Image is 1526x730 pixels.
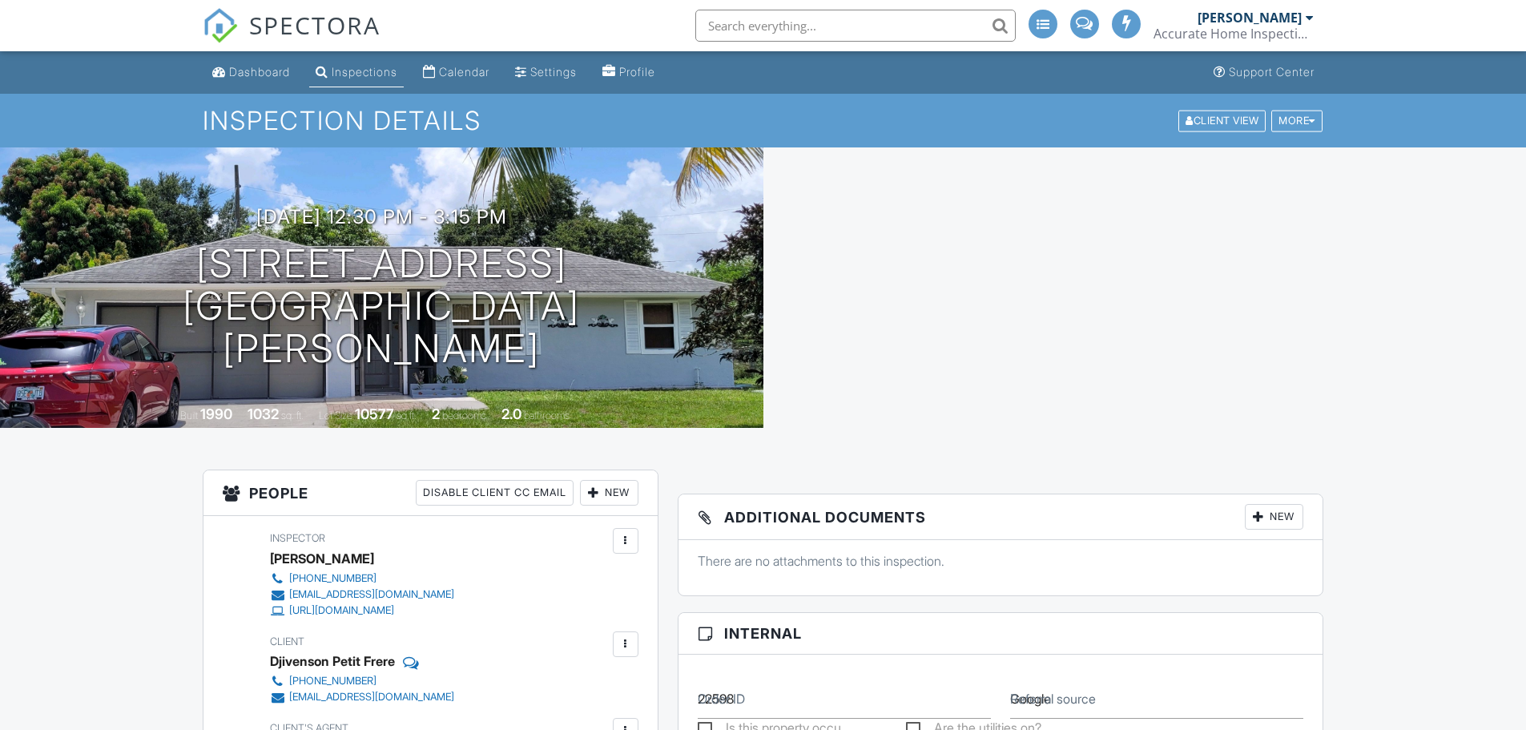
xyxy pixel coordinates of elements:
h3: [DATE] 12:30 pm - 3:15 pm [256,206,507,228]
div: Settings [530,65,577,79]
a: Settings [509,58,583,87]
div: Dashboard [229,65,290,79]
div: [PERSON_NAME] [270,546,374,571]
a: [PHONE_NUMBER] [270,673,454,689]
a: Support Center [1207,58,1321,87]
div: Inspections [332,65,397,79]
a: Inspections [309,58,404,87]
a: [EMAIL_ADDRESS][DOMAIN_NAME] [270,587,454,603]
div: More [1271,110,1323,131]
img: The Best Home Inspection Software - Spectora [203,8,238,43]
a: Client View [1177,114,1270,126]
span: bedrooms [442,409,486,421]
label: Order ID [698,690,745,708]
input: Search everything... [695,10,1016,42]
h3: Internal [678,613,1323,655]
span: Client [270,635,304,647]
div: 2 [432,405,440,422]
div: Accurate Home Inspections [1154,26,1314,42]
div: New [580,480,638,506]
div: [PERSON_NAME] [1198,10,1302,26]
div: 2.0 [501,405,521,422]
p: There are no attachments to this inspection. [698,552,1304,570]
span: sq. ft. [281,409,304,421]
div: 1990 [200,405,232,422]
span: Inspector [270,532,325,544]
h3: People [203,470,658,516]
div: Calendar [439,65,489,79]
span: sq.ft. [397,409,417,421]
span: bathrooms [524,409,570,421]
span: SPECTORA [249,8,380,42]
a: Dashboard [206,58,296,87]
div: New [1245,504,1303,530]
div: 10577 [355,405,394,422]
div: [EMAIL_ADDRESS][DOMAIN_NAME] [289,691,454,704]
div: 1032 [248,405,279,422]
div: Djivenson Petit Frere [270,649,395,673]
span: Built [180,409,198,421]
a: SPECTORA [203,22,380,55]
div: [PHONE_NUMBER] [289,572,376,585]
div: [URL][DOMAIN_NAME] [289,604,394,617]
a: [URL][DOMAIN_NAME] [270,603,454,619]
div: Profile [619,65,655,79]
h1: Inspection Details [203,107,1324,135]
label: Referral source [1010,690,1096,708]
h3: Additional Documents [678,494,1323,540]
a: Profile [596,58,662,87]
a: [EMAIL_ADDRESS][DOMAIN_NAME] [270,689,454,705]
a: [PHONE_NUMBER] [270,571,454,587]
a: Calendar [417,58,496,87]
div: [PHONE_NUMBER] [289,675,376,688]
div: Support Center [1229,65,1315,79]
div: [EMAIL_ADDRESS][DOMAIN_NAME] [289,588,454,601]
div: Client View [1178,110,1266,131]
h1: [STREET_ADDRESS] [GEOGRAPHIC_DATA][PERSON_NAME] [26,243,738,369]
div: Disable Client CC Email [416,480,574,506]
span: Lot Size [319,409,352,421]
